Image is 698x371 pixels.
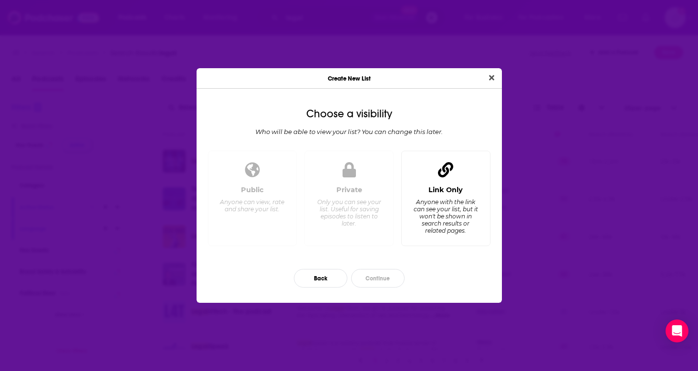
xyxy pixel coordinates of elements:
button: Continue [351,269,405,288]
button: Close [485,72,498,84]
button: Back [294,269,347,288]
div: Create New List [197,68,502,89]
div: Choose a visibility [204,108,494,120]
div: Anyone with the link can see your list, but it won't be shown in search results or related pages. [413,198,478,234]
div: Who will be able to view your list? You can change this later. [204,128,494,135]
div: Public [241,185,264,194]
div: Link Only [428,185,463,194]
div: Anyone can view, rate and share your list. [219,198,285,213]
div: Only you can see your list. Useful for saving episodes to listen to later. [316,198,382,227]
div: Open Intercom Messenger [666,319,688,342]
div: Private [336,185,362,194]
